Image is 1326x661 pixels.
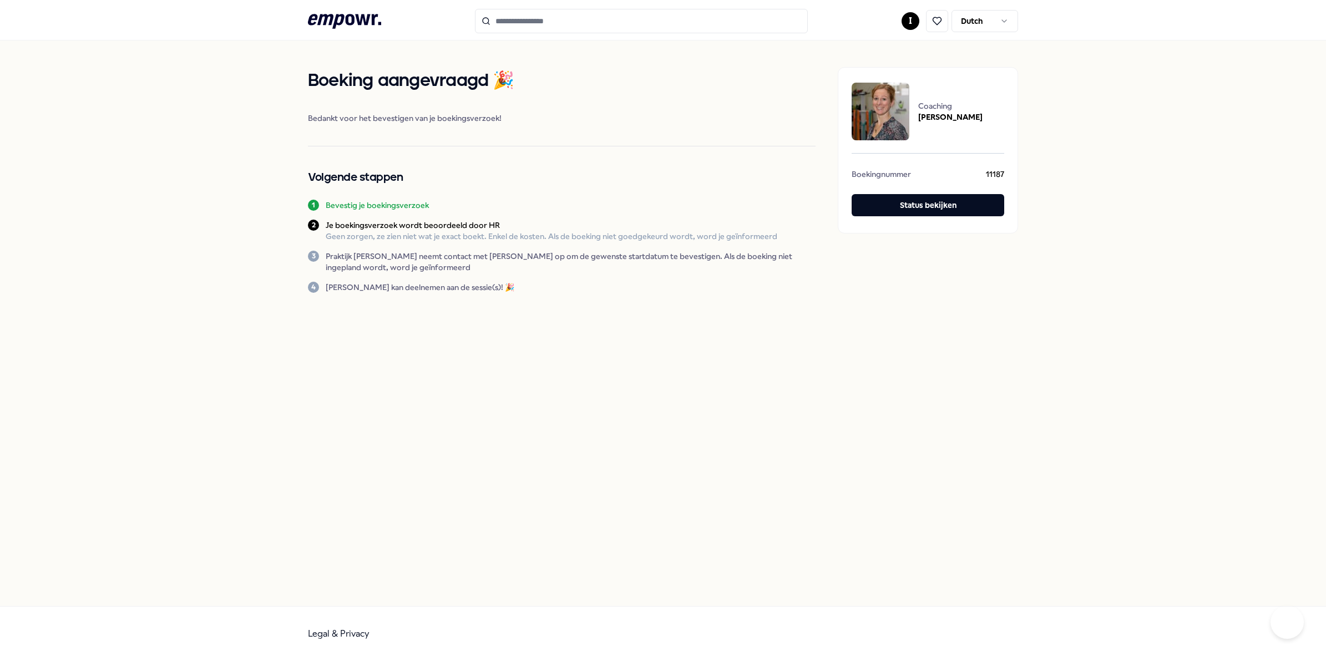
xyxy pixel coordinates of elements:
p: Je boekingsverzoek wordt beoordeeld door HR [326,220,777,231]
p: Geen zorgen, ze zien niet wat je exact boekt. Enkel de kosten. Als de boeking niet goedgekeurd wo... [326,231,777,242]
p: Bevestig je boekingsverzoek [326,200,429,211]
p: [PERSON_NAME] kan deelnemen aan de sessie(s)! 🎉 [326,282,514,293]
h2: Volgende stappen [308,169,816,186]
a: Status bekijken [852,194,1004,220]
div: 2 [308,220,319,231]
iframe: Help Scout Beacon - Open [1271,606,1304,639]
span: 11187 [986,169,1004,183]
div: 1 [308,200,319,211]
div: 3 [308,251,319,262]
img: package image [852,83,909,140]
p: Praktijk [PERSON_NAME] neemt contact met [PERSON_NAME] op om de gewenste startdatum te bevestigen... [326,251,816,273]
button: I [902,12,919,30]
span: [PERSON_NAME] [918,111,983,123]
span: Bedankt voor het bevestigen van je boekingsverzoek! [308,113,816,124]
h1: Boeking aangevraagd 🎉 [308,67,816,95]
a: Legal & Privacy [308,628,370,639]
input: Search for products, categories or subcategories [475,9,808,33]
div: 4 [308,282,319,293]
button: Status bekijken [852,194,1004,216]
span: Boekingnummer [852,169,911,183]
span: Coaching [918,100,983,111]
